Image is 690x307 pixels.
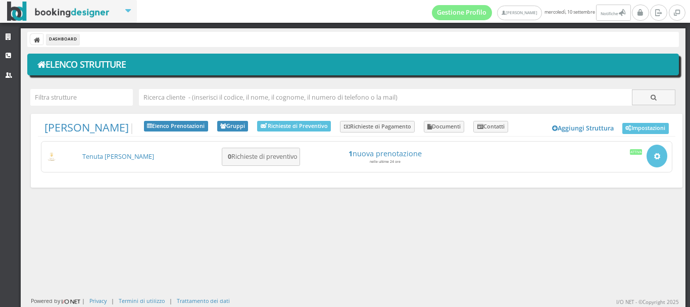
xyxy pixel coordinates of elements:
[82,152,154,161] a: Tenuta [PERSON_NAME]
[308,149,462,158] h4: nuova prenotazione
[257,121,331,131] a: Richieste di Preventivo
[424,121,465,133] a: Documenti
[46,153,58,161] img: c17ce5f8a98d11e9805da647fc135771_max100.png
[44,120,129,135] a: [PERSON_NAME]
[225,153,298,160] h5: Richieste di preventivo
[547,121,620,136] a: Aggiungi Struttura
[177,297,230,304] a: Trattamento dei dati
[370,159,401,164] small: nelle ultime 24 ore
[169,297,172,304] div: |
[60,297,82,305] img: ionet_small_logo.png
[349,149,353,158] strong: 1
[228,152,231,161] b: 0
[308,149,462,158] a: 1nuova prenotazione
[46,34,79,45] li: Dashboard
[630,149,643,154] div: Attiva
[217,121,249,132] a: Gruppi
[31,297,85,305] div: Powered by |
[222,148,300,166] button: 0Richieste di preventivo
[139,89,632,106] input: Ricerca cliente - (inserisci il codice, il nome, il cognome, il numero di telefono o la mail)
[622,123,669,134] a: Impostazioni
[144,121,208,132] a: Elenco Prenotazioni
[497,6,542,20] a: [PERSON_NAME]
[111,297,114,304] div: |
[7,2,110,21] img: BookingDesigner.com
[340,121,415,133] a: Richieste di Pagamento
[44,121,135,134] span: |
[432,5,492,20] a: Gestione Profilo
[119,297,165,304] a: Termini di utilizzo
[30,89,132,106] input: Filtra strutture
[89,297,107,304] a: Privacy
[596,5,630,21] button: Notifiche
[473,121,508,133] a: Contatti
[34,56,672,73] h1: Elenco Strutture
[432,5,632,21] span: mercoledì, 10 settembre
